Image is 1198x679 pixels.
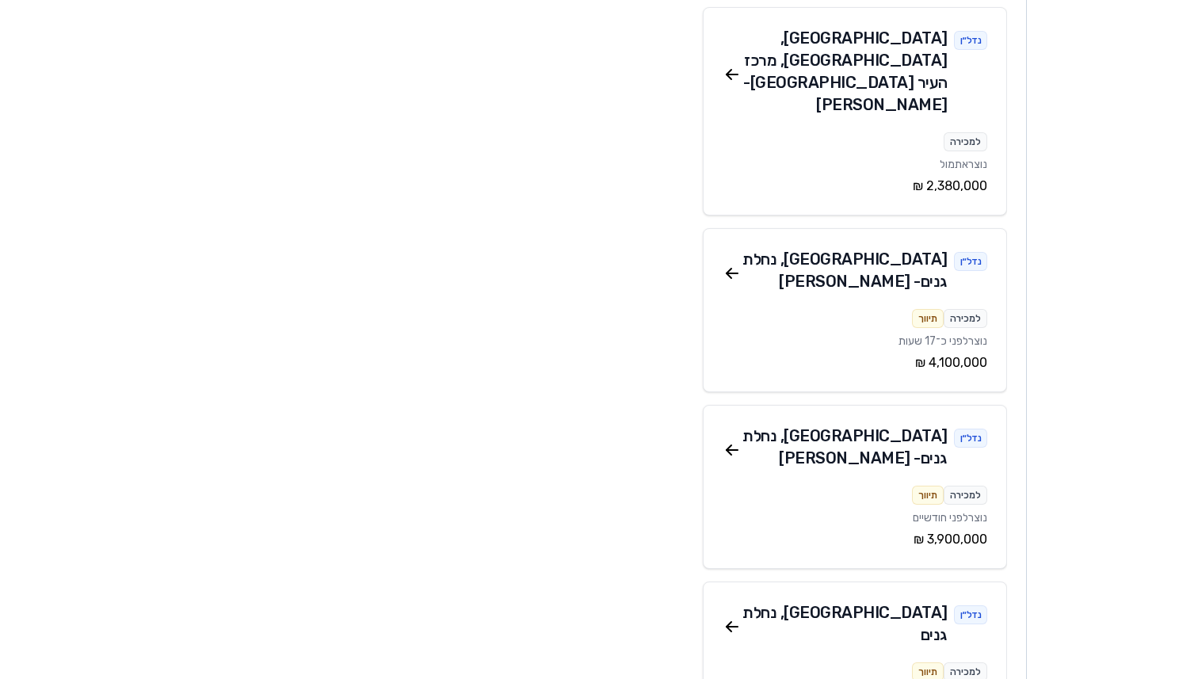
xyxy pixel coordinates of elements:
[742,248,948,292] div: [GEOGRAPHIC_DATA] , נחלת גנים - [PERSON_NAME]
[954,31,988,50] div: נדל״ן
[940,158,987,171] span: נוצר אתמול
[944,132,987,151] div: למכירה
[723,177,987,196] div: ‏2,380,000 ‏₪
[954,605,988,624] div: נדל״ן
[742,601,948,646] div: [GEOGRAPHIC_DATA] , נחלת גנים
[944,486,987,505] div: למכירה
[954,429,988,448] div: נדל״ן
[742,425,948,469] div: [GEOGRAPHIC_DATA] , נחלת גנים - [PERSON_NAME]
[912,309,944,328] div: תיווך
[723,530,987,549] div: ‏3,900,000 ‏₪
[954,252,988,271] div: נדל״ן
[723,353,987,372] div: ‏4,100,000 ‏₪
[912,486,944,505] div: תיווך
[913,511,987,525] span: נוצר לפני חודשיים
[742,27,948,116] div: [GEOGRAPHIC_DATA] , [GEOGRAPHIC_DATA], מרכז העיר [GEOGRAPHIC_DATA] - [PERSON_NAME]
[898,334,987,348] span: נוצר לפני כ־17 שעות
[944,309,987,328] div: למכירה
